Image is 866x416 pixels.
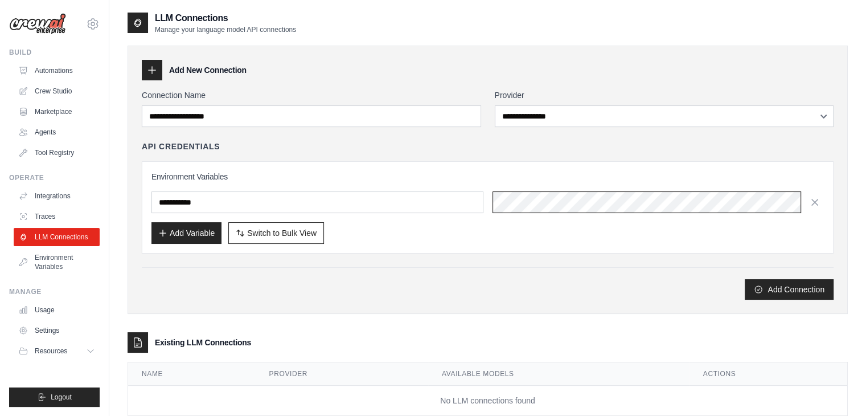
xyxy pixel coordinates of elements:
a: Environment Variables [14,248,100,276]
a: Automations [14,62,100,80]
th: Name [128,362,256,386]
div: Build [9,48,100,57]
label: Connection Name [142,89,481,101]
label: Provider [495,89,834,101]
button: Switch to Bulk View [228,222,324,244]
p: Manage your language model API connections [155,25,296,34]
a: Usage [14,301,100,319]
button: Add Connection [745,279,834,300]
th: Actions [689,362,847,386]
h3: Environment Variables [151,171,824,182]
img: Logo [9,13,66,35]
h2: LLM Connections [155,11,296,25]
button: Logout [9,388,100,407]
a: Crew Studio [14,82,100,100]
div: Manage [9,287,100,296]
button: Add Variable [151,222,221,244]
a: Agents [14,123,100,141]
button: Resources [14,342,100,360]
a: Marketplace [14,103,100,121]
span: Switch to Bulk View [247,227,317,239]
a: LLM Connections [14,228,100,246]
a: Integrations [14,187,100,205]
span: Logout [51,393,72,402]
span: Resources [35,346,67,356]
td: No LLM connections found [128,386,847,416]
div: Operate [9,173,100,182]
a: Settings [14,321,100,340]
th: Available Models [428,362,689,386]
a: Tool Registry [14,144,100,162]
a: Traces [14,207,100,226]
th: Provider [256,362,428,386]
h4: API Credentials [142,141,220,152]
h3: Add New Connection [169,64,247,76]
h3: Existing LLM Connections [155,337,251,348]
